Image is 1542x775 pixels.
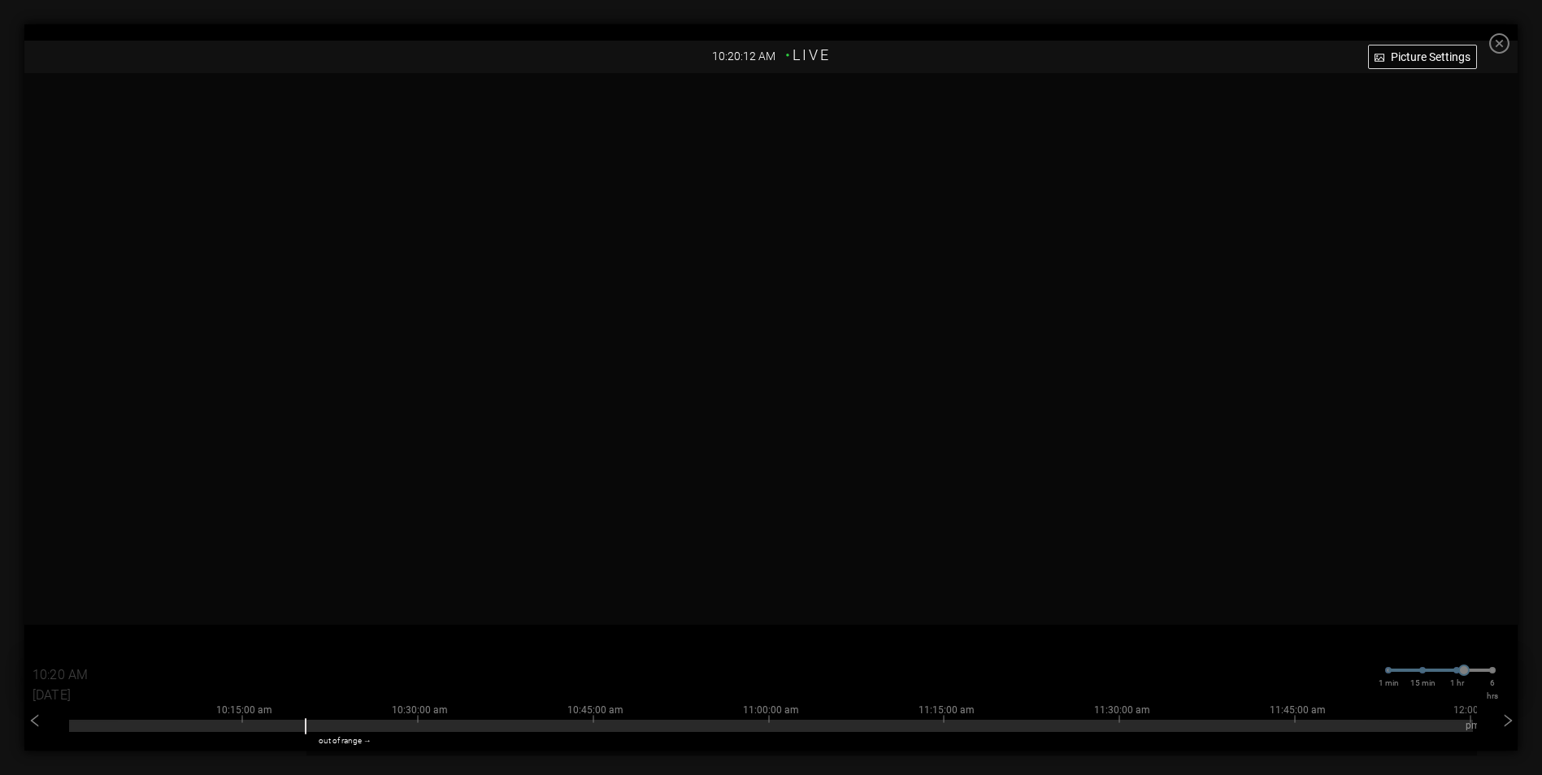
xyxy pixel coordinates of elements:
span: left [28,713,42,728]
span: close-circle [1489,33,1509,54]
span: • [785,46,793,63]
span: picture [1375,53,1384,64]
div: 10:20:12 AM [24,41,1518,69]
span: right [1501,713,1515,728]
span: Picture Settings [1391,48,1470,66]
button: picturePicture Settings [1368,45,1477,69]
span: out of range → [319,734,371,747]
span: 1 min [1379,677,1399,690]
span: 15 min [1410,677,1436,690]
span: 6 hrs [1487,677,1498,702]
span: LIVE [793,46,831,63]
span: 1 hr [1450,677,1464,690]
